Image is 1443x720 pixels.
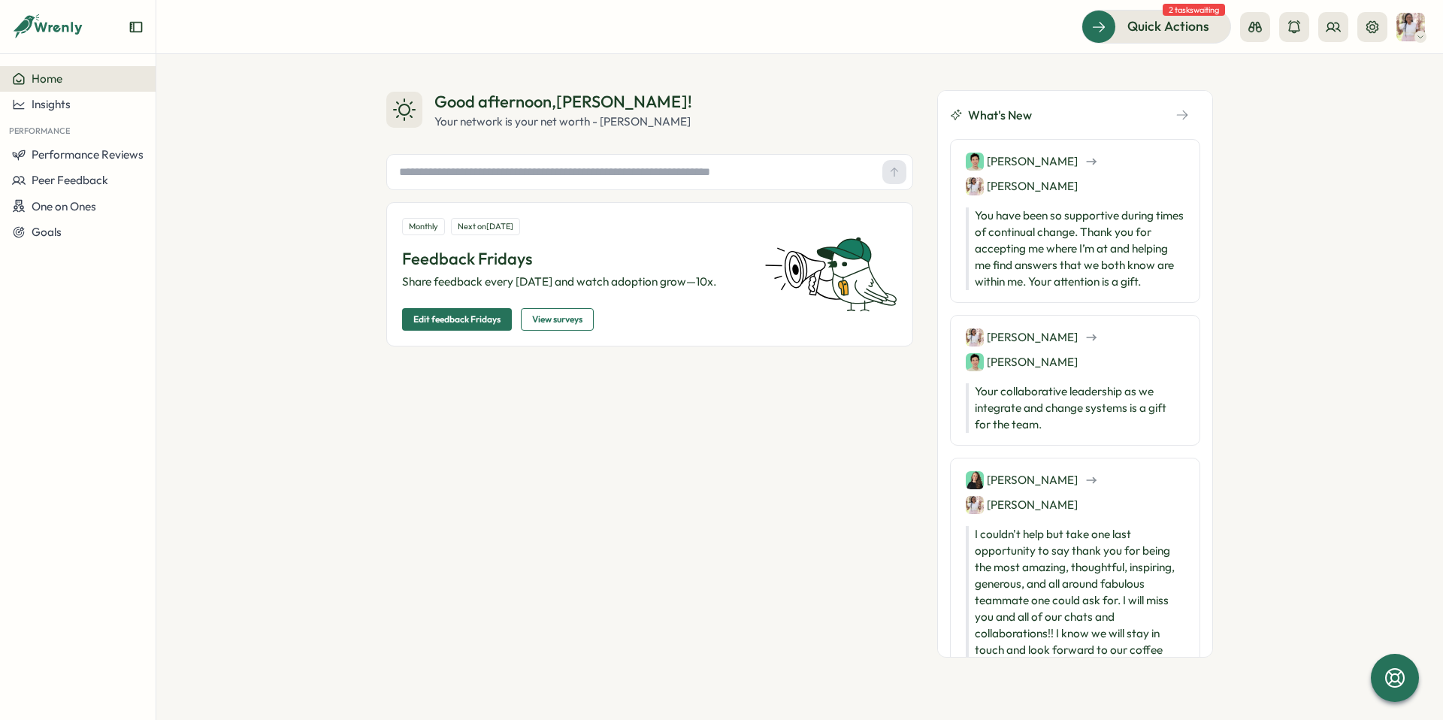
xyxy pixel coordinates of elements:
[402,218,445,235] div: Monthly
[968,106,1032,125] span: What's New
[32,71,62,86] span: Home
[966,153,984,171] img: Matthew Faden
[434,113,692,130] div: Your network is your net worth - [PERSON_NAME]
[966,328,1078,346] div: [PERSON_NAME]
[966,353,984,371] img: Matthew Faden
[966,207,1184,290] p: You have been so supportive during times of continual change. Thank you for accepting me where I’...
[521,308,594,331] button: View surveys
[413,309,501,330] span: Edit feedback Fridays
[966,177,1078,195] div: [PERSON_NAME]
[966,496,984,514] img: Alicia Agnew
[966,495,1078,514] div: [PERSON_NAME]
[966,526,1184,675] p: I couldn't help but take one last opportunity to say thank you for being the most amazing, though...
[32,97,71,111] span: Insights
[402,247,746,271] p: Feedback Fridays
[32,225,62,239] span: Goals
[966,177,984,195] img: Alicia Agnew
[129,20,144,35] button: Expand sidebar
[1163,4,1225,16] span: 2 tasks waiting
[434,90,692,113] div: Good afternoon , [PERSON_NAME] !
[1396,13,1425,41] img: Alicia Agnew
[966,152,1078,171] div: [PERSON_NAME]
[966,352,1078,371] div: [PERSON_NAME]
[966,328,984,346] img: Alicia Agnew
[966,383,1184,433] p: Your collaborative leadership as we integrate and change systems is a gift for the team.
[32,173,108,187] span: Peer Feedback
[532,309,582,330] span: View surveys
[1127,17,1209,36] span: Quick Actions
[1081,10,1231,43] button: Quick Actions
[966,470,1078,489] div: [PERSON_NAME]
[402,308,512,331] button: Edit feedback Fridays
[32,199,96,213] span: One on Ones
[451,218,520,235] div: Next on [DATE]
[966,471,984,489] img: Jennifer Bisser
[32,147,144,162] span: Performance Reviews
[402,274,746,290] p: Share feedback every [DATE] and watch adoption grow—10x.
